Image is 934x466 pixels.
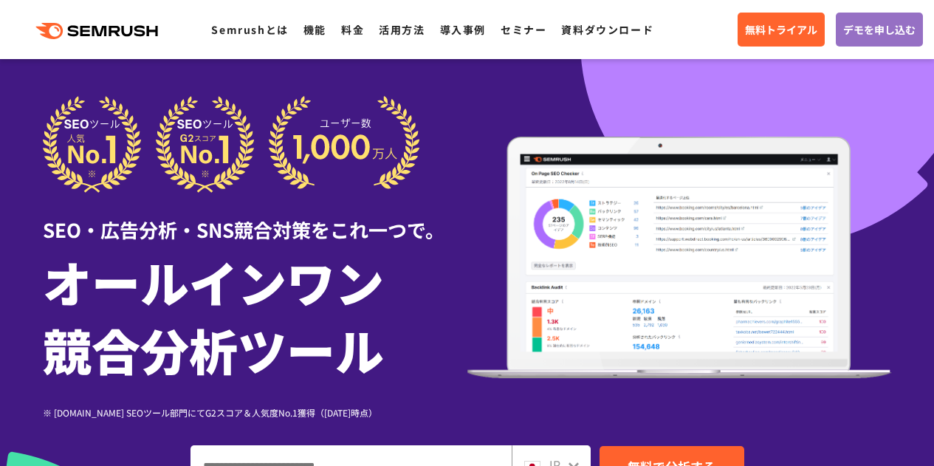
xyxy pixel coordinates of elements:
span: 無料トライアル [745,21,817,38]
div: ※ [DOMAIN_NAME] SEOツール部門にてG2スコア＆人気度No.1獲得（[DATE]時点） [43,405,467,419]
a: セミナー [501,22,546,37]
a: 導入事例 [440,22,486,37]
a: Semrushとは [211,22,288,37]
a: 料金 [341,22,364,37]
a: デモを申し込む [836,13,923,47]
span: デモを申し込む [843,21,916,38]
a: 無料トライアル [738,13,825,47]
a: 資料ダウンロード [561,22,653,37]
a: 機能 [303,22,326,37]
a: 活用方法 [379,22,425,37]
div: SEO・広告分析・SNS競合対策をこれ一つで。 [43,193,467,244]
h1: オールインワン 競合分析ツール [43,247,467,383]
